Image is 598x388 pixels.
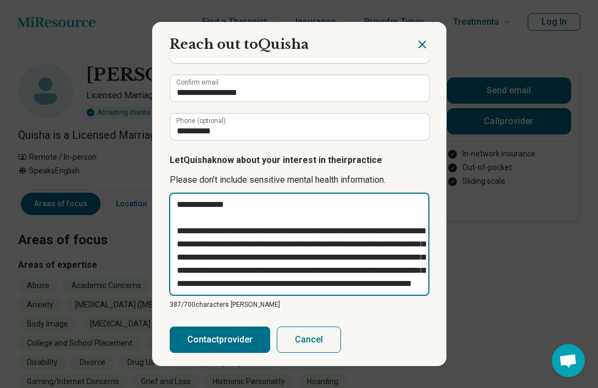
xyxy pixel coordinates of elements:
[170,36,309,52] span: Reach out to Quisha
[176,79,219,86] label: Confirm email
[170,154,429,167] p: Let Quisha know about your interest in their practice
[170,173,429,187] p: Please don’t include sensitive mental health information.
[277,327,341,353] button: Cancel
[170,327,270,353] button: Contactprovider
[416,38,429,51] button: Close dialog
[176,117,226,124] label: Phone (optional)
[170,300,429,310] p: 387/ 700 characters [PERSON_NAME]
